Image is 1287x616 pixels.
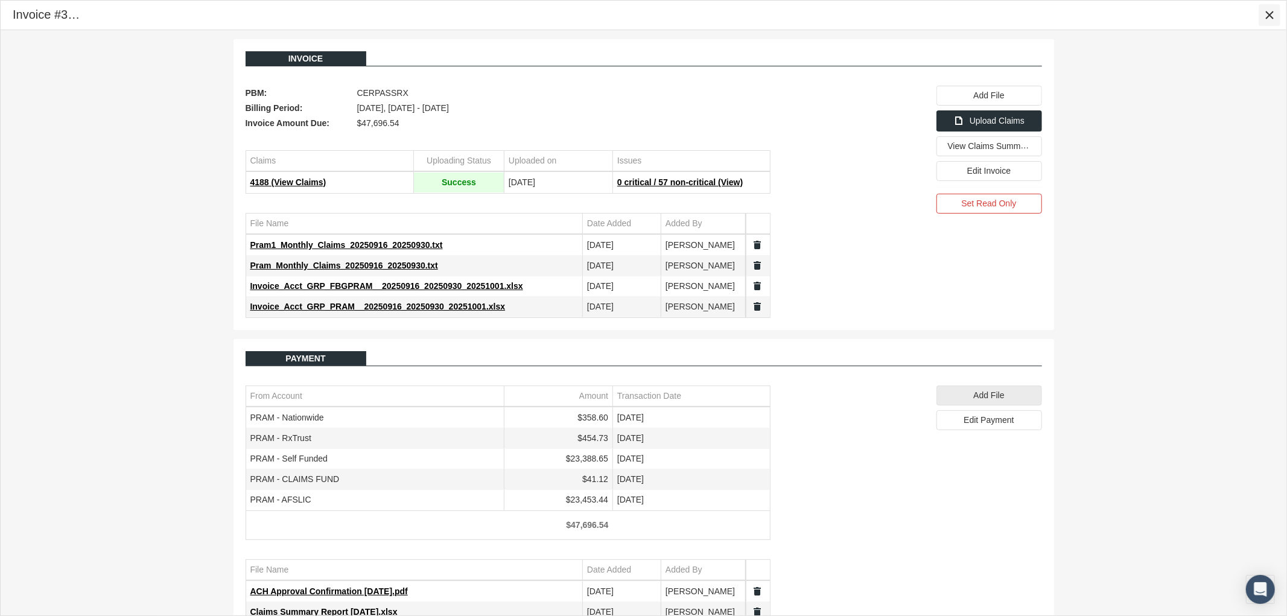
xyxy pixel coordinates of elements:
td: PRAM - Nationwide [246,408,504,428]
td: Column From Account [246,386,504,407]
td: Column Uploading Status [414,151,504,171]
td: [DATE] [583,297,661,317]
div: Data grid [246,150,771,194]
div: Close [1259,4,1280,26]
div: File Name [250,218,289,229]
td: $454.73 [504,428,613,449]
span: Upload Claims [970,116,1025,125]
td: [DATE] [613,490,770,510]
span: Billing Period: [246,101,351,116]
td: [PERSON_NAME] [661,235,746,256]
div: Data grid [246,386,771,540]
span: Invoice_Acct_GRP_PRAM__20250916_20250930_20251001.xlsx [250,302,506,311]
div: Claims [250,155,276,167]
div: Open Intercom Messenger [1246,575,1275,604]
div: Edit Invoice [936,161,1042,181]
td: Column File Name [246,214,583,234]
td: [DATE] [613,449,770,469]
span: 0 critical / 57 non-critical (View) [617,177,743,187]
td: Column Added By [661,560,746,580]
div: Uploading Status [427,155,491,167]
td: [DATE] [504,173,613,193]
td: $23,388.65 [504,449,613,469]
div: View Claims Summary [936,136,1042,156]
span: [DATE], [DATE] - [DATE] [357,101,449,116]
span: View Claims Summary [948,141,1033,151]
div: Date Added [587,218,631,229]
td: Column Added By [661,214,746,234]
td: [DATE] [613,428,770,449]
td: [PERSON_NAME] [661,256,746,276]
span: $47,696.54 [357,116,399,131]
td: [DATE] [583,276,661,297]
td: [DATE] [613,408,770,428]
span: Pram1_Monthly_Claims_20250916_20250930.txt [250,240,443,250]
div: $47,696.54 [509,519,609,531]
div: Amount [579,390,608,402]
td: Success [414,173,504,193]
td: Column Claims [246,151,414,171]
span: Invoice_Acct_GRP_FBGPRAM__20250916_20250930_20251001.xlsx [250,281,523,291]
span: Add File [973,90,1004,100]
span: Add File [973,390,1004,400]
div: Uploaded on [509,155,556,167]
div: Added By [666,564,702,576]
div: Edit Payment [936,410,1042,430]
div: Invoice #327 [13,7,81,23]
td: $41.12 [504,469,613,490]
div: Transaction Date [617,390,681,402]
td: Column Date Added [583,214,661,234]
a: Split [752,260,763,271]
span: Set Read Only [961,198,1016,208]
a: Split [752,586,763,597]
td: PRAM - CLAIMS FUND [246,469,504,490]
td: Column Transaction Date [613,386,770,407]
a: Split [752,240,763,250]
td: PRAM - AFSLIC [246,490,504,510]
td: [DATE] [583,582,661,602]
td: $23,453.44 [504,490,613,510]
span: Edit Invoice [967,166,1011,176]
td: Column Amount [504,386,613,407]
span: Edit Payment [964,415,1014,425]
td: [PERSON_NAME] [661,582,746,602]
div: Set Read Only [936,194,1042,214]
td: Column File Name [246,560,583,580]
span: Pram_Monthly_Claims_20250916_20250930.txt [250,261,438,270]
span: Invoice [288,54,323,63]
td: [PERSON_NAME] [661,276,746,297]
div: Added By [666,218,702,229]
td: [DATE] [583,256,661,276]
div: Add File [936,386,1042,405]
span: PBM: [246,86,351,101]
td: Column Issues [613,151,770,171]
span: CERPASSRX [357,86,408,101]
td: Column Date Added [583,560,661,580]
td: $358.60 [504,408,613,428]
div: From Account [250,390,302,402]
span: ACH Approval Confirmation [DATE].pdf [250,586,408,596]
div: Date Added [587,564,631,576]
div: File Name [250,564,289,576]
span: 4188 (View Claims) [250,177,326,187]
div: Add File [936,86,1042,106]
span: Invoice Amount Due: [246,116,351,131]
td: [DATE] [613,469,770,490]
td: [PERSON_NAME] [661,297,746,317]
a: Split [752,301,763,312]
a: Split [752,281,763,291]
span: Payment [285,354,325,363]
div: Data grid [246,213,771,318]
td: Column Uploaded on [504,151,613,171]
div: Issues [617,155,641,167]
td: PRAM - Self Funded [246,449,504,469]
div: Upload Claims [936,110,1042,132]
td: [DATE] [583,235,661,256]
td: PRAM - RxTrust [246,428,504,449]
